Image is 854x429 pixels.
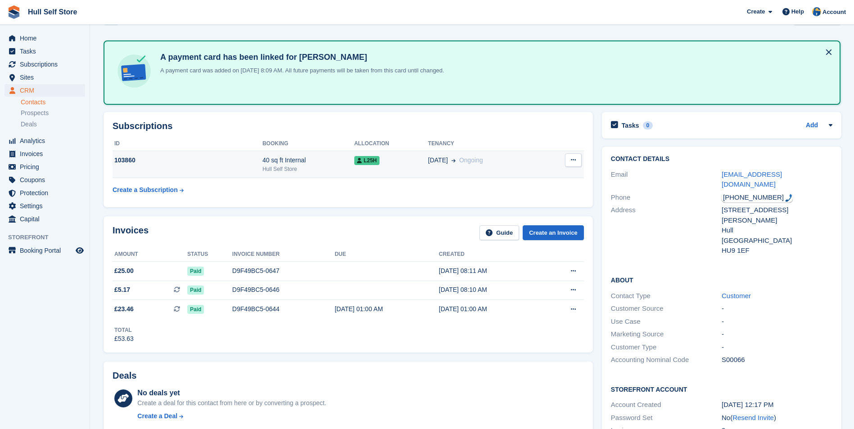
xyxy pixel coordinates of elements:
[113,182,184,198] a: Create a Subscription
[8,233,90,242] span: Storefront
[722,400,832,410] div: [DATE] 12:17 PM
[5,161,85,173] a: menu
[137,411,326,421] a: Create a Deal
[732,414,774,421] a: Resend Invite
[5,187,85,199] a: menu
[334,247,438,262] th: Due
[622,121,639,130] h2: Tasks
[439,266,543,276] div: [DATE] 08:11 AM
[5,71,85,84] a: menu
[439,304,543,314] div: [DATE] 01:00 AM
[611,170,722,190] div: Email
[113,121,584,131] h2: Subscriptions
[812,7,821,16] img: Hull Self Store
[157,66,444,75] p: A payment card was added on [DATE] 8:09 AM. All future payments will be taken from this card unti...
[262,156,354,165] div: 40 sq ft Internal
[20,200,74,212] span: Settings
[114,285,130,295] span: £5.17
[21,120,37,129] span: Deals
[21,109,49,117] span: Prospects
[187,286,204,295] span: Paid
[5,244,85,257] a: menu
[5,134,85,147] a: menu
[115,52,153,90] img: card-linked-ebf98d0992dc2aeb22e95c0e3c79077019eb2392cfd83c6a337811c24bc77127.svg
[5,45,85,58] a: menu
[722,342,832,353] div: -
[722,170,782,188] a: [EMAIL_ADDRESS][DOMAIN_NAME]
[20,134,74,147] span: Analytics
[20,58,74,71] span: Subscriptions
[262,165,354,173] div: Hull Self Store
[114,334,134,344] div: £53.63
[611,329,722,340] div: Marketing Source
[428,137,544,151] th: Tenancy
[20,161,74,173] span: Pricing
[20,71,74,84] span: Sites
[7,5,21,19] img: stora-icon-8386f47178a22dfd0bd8f6a31ec36ba5ce8667c1dd55bd0f319d3a0aa187defe.svg
[722,355,832,365] div: S00066
[722,304,832,314] div: -
[354,137,428,151] th: Allocation
[611,413,722,423] div: Password Set
[428,156,448,165] span: [DATE]
[806,121,818,131] a: Add
[113,185,178,195] div: Create a Subscription
[479,225,519,240] a: Guide
[113,247,187,262] th: Amount
[5,84,85,97] a: menu
[20,174,74,186] span: Coupons
[5,147,85,160] a: menu
[187,267,204,276] span: Paid
[5,213,85,225] a: menu
[5,174,85,186] a: menu
[21,120,85,129] a: Deals
[20,45,74,58] span: Tasks
[722,413,832,423] div: No
[20,147,74,160] span: Invoices
[611,342,722,353] div: Customer Type
[439,285,543,295] div: [DATE] 08:10 AM
[611,317,722,327] div: Use Case
[611,275,832,284] h2: About
[20,244,74,257] span: Booking Portal
[722,292,751,299] a: Customer
[114,266,134,276] span: £25.00
[611,384,832,393] h2: Storefront Account
[232,285,335,295] div: D9F49BC5-0646
[722,329,832,340] div: -
[232,247,335,262] th: Invoice number
[137,388,326,398] div: No deals yet
[262,137,354,151] th: Booking
[187,305,204,314] span: Paid
[722,236,832,246] div: [GEOGRAPHIC_DATA]
[747,7,765,16] span: Create
[611,192,722,203] div: Phone
[20,32,74,45] span: Home
[334,304,438,314] div: [DATE] 01:00 AM
[611,304,722,314] div: Customer Source
[722,225,832,236] div: Hull
[24,4,81,19] a: Hull Self Store
[157,52,444,63] h4: A payment card has been linked for [PERSON_NAME]
[730,414,776,421] span: ( )
[785,194,792,202] img: hfpfyWBK5wQHBAGPgDf9c6qAYOxxMAAAAASUVORK5CYII=
[439,247,543,262] th: Created
[113,371,136,381] h2: Deals
[137,411,177,421] div: Create a Deal
[114,326,134,334] div: Total
[187,247,232,262] th: Status
[611,156,832,163] h2: Contact Details
[611,291,722,301] div: Contact Type
[523,225,584,240] a: Create an Invoice
[722,192,793,203] div: Call: +447754952372
[643,121,653,130] div: 0
[137,398,326,408] div: Create a deal for this contact from here or by converting a prospect.
[354,156,380,165] span: L25H
[113,225,149,240] h2: Invoices
[611,355,722,365] div: Accounting Nominal Code
[232,304,335,314] div: D9F49BC5-0644
[459,156,483,164] span: Ongoing
[20,187,74,199] span: Protection
[20,213,74,225] span: Capital
[722,317,832,327] div: -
